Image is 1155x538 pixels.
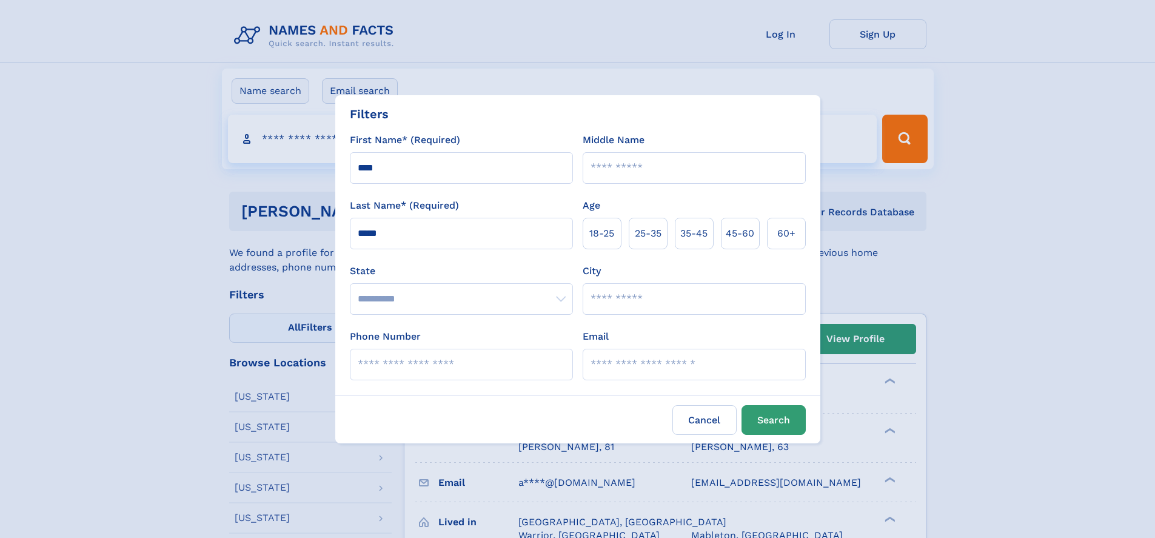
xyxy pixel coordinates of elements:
[350,105,389,123] div: Filters
[726,226,754,241] span: 45‑60
[583,198,600,213] label: Age
[672,405,737,435] label: Cancel
[350,329,421,344] label: Phone Number
[350,264,573,278] label: State
[350,198,459,213] label: Last Name* (Required)
[350,133,460,147] label: First Name* (Required)
[589,226,614,241] span: 18‑25
[583,264,601,278] label: City
[680,226,708,241] span: 35‑45
[777,226,795,241] span: 60+
[583,133,644,147] label: Middle Name
[635,226,661,241] span: 25‑35
[742,405,806,435] button: Search
[583,329,609,344] label: Email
